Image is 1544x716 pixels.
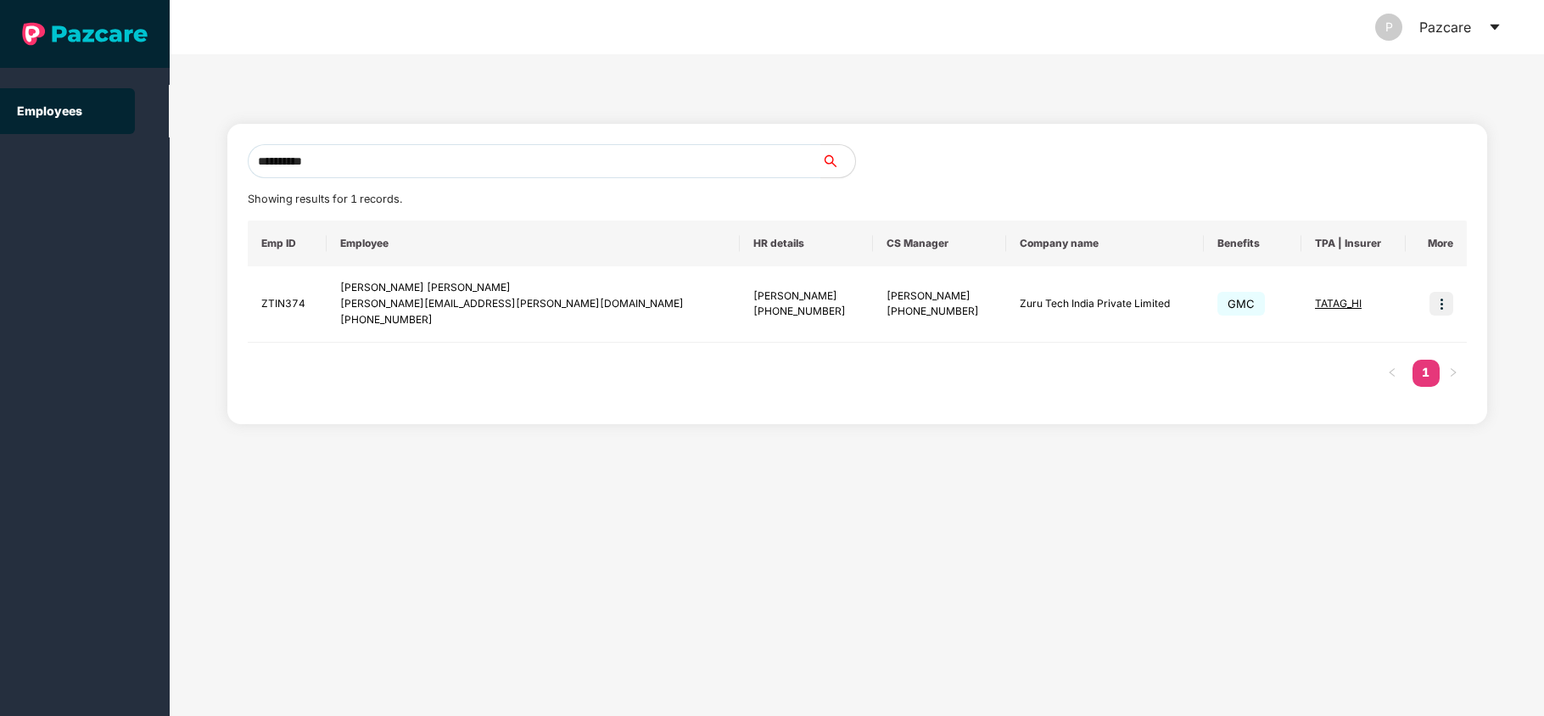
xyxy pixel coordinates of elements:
[740,221,873,266] th: HR details
[1429,292,1453,316] img: icon
[1217,292,1265,316] span: GMC
[1379,360,1406,387] li: Previous Page
[1385,14,1393,41] span: P
[1440,360,1467,387] button: right
[1413,360,1440,387] li: 1
[1440,360,1467,387] li: Next Page
[1488,20,1502,34] span: caret-down
[1204,221,1301,266] th: Benefits
[248,221,327,266] th: Emp ID
[1315,297,1362,310] span: TATAG_HI
[1006,266,1204,343] td: Zuru Tech India Private Limited
[820,144,856,178] button: search
[753,288,859,305] div: [PERSON_NAME]
[887,288,993,305] div: [PERSON_NAME]
[17,103,82,118] a: Employees
[1413,360,1440,385] a: 1
[820,154,855,168] span: search
[340,312,726,328] div: [PHONE_NUMBER]
[873,221,1006,266] th: CS Manager
[1448,367,1458,378] span: right
[1406,221,1467,266] th: More
[887,304,993,320] div: [PHONE_NUMBER]
[340,280,726,296] div: [PERSON_NAME] [PERSON_NAME]
[248,266,327,343] td: ZTIN374
[1379,360,1406,387] button: left
[1387,367,1397,378] span: left
[1006,221,1204,266] th: Company name
[340,296,726,312] div: [PERSON_NAME][EMAIL_ADDRESS][PERSON_NAME][DOMAIN_NAME]
[1301,221,1406,266] th: TPA | Insurer
[327,221,740,266] th: Employee
[248,193,402,205] span: Showing results for 1 records.
[753,304,859,320] div: [PHONE_NUMBER]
